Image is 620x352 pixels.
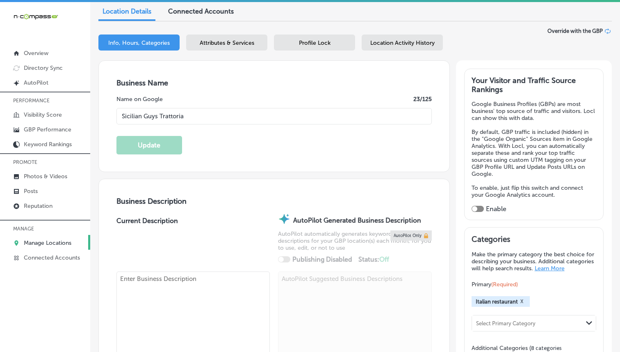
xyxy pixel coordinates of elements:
p: Visibility Score [24,111,62,118]
h3: Your Visitor and Traffic Source Rankings [472,76,596,94]
span: Italian restaurant [476,299,518,305]
p: To enable, just flip this switch and connect your Google Analytics account. [472,184,596,198]
p: Overview [24,50,48,57]
span: Override with the GBP [547,28,603,34]
p: Directory Sync [24,64,63,71]
span: Location Details [103,7,151,15]
button: X [518,298,526,305]
p: AutoPilot [24,79,48,86]
span: Location Activity History [370,39,435,46]
p: Reputation [24,202,52,209]
button: Update [116,136,182,154]
span: Info, Hours, Categories [108,39,170,46]
p: GBP Performance [24,126,71,133]
span: Primary [472,281,518,288]
a: Learn More [535,265,565,272]
p: Google Business Profiles (GBPs) are most business' top source of traffic and visitors. Locl can s... [472,101,596,122]
h3: Categories [472,235,597,247]
label: Name on Google [116,96,163,103]
p: Posts [24,188,38,195]
label: Current Description [116,217,178,271]
img: autopilot-icon [278,213,290,225]
p: Keyword Rankings [24,141,72,148]
span: Connected Accounts [168,7,234,15]
strong: AutoPilot Generated Business Description [293,216,421,224]
span: (Required) [491,281,518,288]
span: Attributes & Services [200,39,254,46]
p: Make the primary category the best choice for describing your business. Additional categories wil... [472,251,597,272]
h3: Business Name [116,78,432,87]
p: Photos & Videos [24,173,67,180]
label: 23 /125 [413,96,432,103]
h3: Business Description [116,197,432,206]
p: Manage Locations [24,239,71,246]
img: 660ab0bf-5cc7-4cb8-ba1c-48b5ae0f18e60NCTV_CLogo_TV_Black_-500x88.png [13,13,58,21]
label: Enable [486,205,506,213]
span: Profile Lock [299,39,331,46]
div: Select Primary Category [476,320,536,327]
p: Connected Accounts [24,254,80,261]
input: Enter Location Name [116,108,432,124]
p: By default, GBP traffic is included (hidden) in the "Google Organic" Sources item in Google Analy... [472,129,596,177]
